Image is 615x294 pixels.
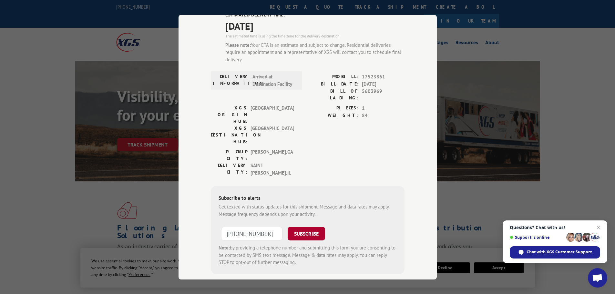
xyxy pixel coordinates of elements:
span: [DATE] [362,80,405,88]
span: Close chat [595,224,602,231]
span: 5603969 [362,88,405,101]
label: XGS ORIGIN HUB: [211,105,247,125]
label: DELIVERY INFORMATION: [213,73,249,88]
input: Phone Number [221,227,282,240]
span: Chat with XGS Customer Support [527,249,592,255]
button: SUBSCRIBE [288,227,325,240]
div: Your ETA is an estimate and subject to change. Residential deliveries require an appointment and ... [225,41,405,63]
span: Arrived at Destination Facility [252,73,296,88]
span: Questions? Chat with us! [510,225,600,230]
label: BILL DATE: [308,80,359,88]
span: [GEOGRAPHIC_DATA] [251,105,294,125]
span: 1 [362,105,405,112]
span: SAINT [PERSON_NAME] , IL [251,162,294,177]
label: WEIGHT: [308,112,359,119]
span: Support is online [510,235,564,240]
label: BILL OF LADING: [308,88,359,101]
div: Get texted with status updates for this shipment. Message and data rates may apply. Message frequ... [219,203,397,218]
label: ESTIMATED DELIVERY TIME: [225,11,405,19]
span: 84 [362,112,405,119]
strong: Please note: [225,42,251,48]
label: PIECES: [308,105,359,112]
div: Chat with XGS Customer Support [510,246,600,259]
span: [GEOGRAPHIC_DATA] [251,125,294,145]
label: PICKUP CITY: [211,148,247,162]
span: [PERSON_NAME] , GA [251,148,294,162]
span: [DATE] [225,18,405,33]
label: XGS DESTINATION HUB: [211,125,247,145]
div: The estimated time is using the time zone for the delivery destination. [225,33,405,39]
label: PROBILL: [308,73,359,81]
label: DELIVERY CITY: [211,162,247,177]
div: Open chat [588,268,607,288]
span: 17523861 [362,73,405,81]
div: by providing a telephone number and submitting this form you are consenting to be contacted by SM... [219,244,397,266]
div: Subscribe to alerts [219,194,397,203]
strong: Note: [219,245,230,251]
